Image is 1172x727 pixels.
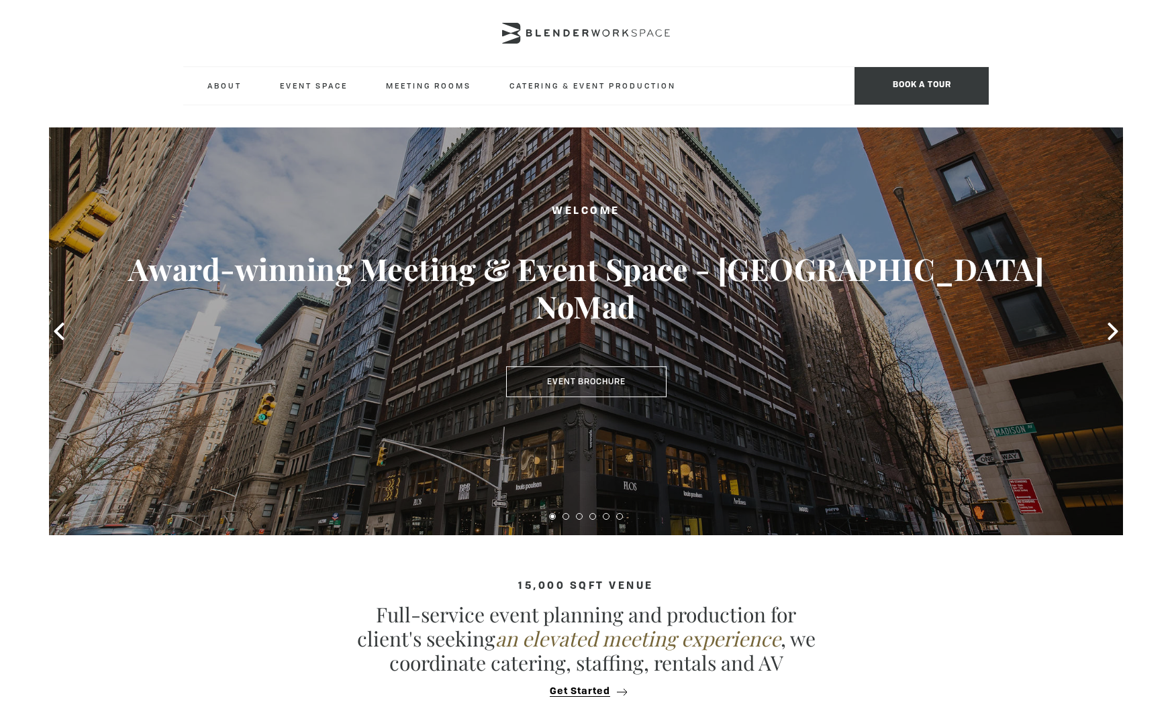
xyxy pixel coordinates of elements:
a: Event Brochure [506,366,667,397]
a: About [197,67,252,104]
span: Book a tour [854,67,989,105]
h4: 15,000 sqft venue [183,581,989,592]
p: Full-service event planning and production for client's seeking , we coordinate catering, staffin... [351,602,821,675]
button: Get Started [546,685,627,697]
h3: Award-winning Meeting & Event Space - [GEOGRAPHIC_DATA] NoMad [103,250,1069,325]
span: Get Started [550,687,610,697]
a: Meeting Rooms [375,67,482,104]
h2: Welcome [103,203,1069,220]
a: Event Space [269,67,358,104]
em: an elevated meeting experience [495,625,781,652]
a: Catering & Event Production [499,67,687,104]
